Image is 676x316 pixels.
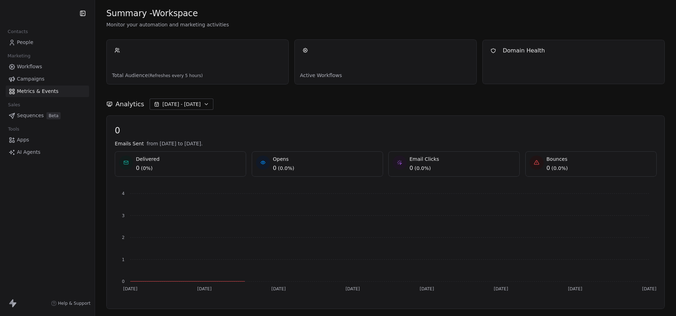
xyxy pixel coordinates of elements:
a: AI Agents [6,146,89,158]
span: Campaigns [17,75,44,83]
span: ( 0% ) [141,165,152,172]
span: ( 0.0% ) [414,165,431,172]
span: Beta [46,112,61,119]
span: Summary - Workspace [106,8,198,19]
a: Help & Support [51,301,90,306]
span: Sales [5,100,23,110]
span: (Refreshes every 5 hours) [148,73,203,78]
span: Workflows [17,63,42,70]
tspan: [DATE] [568,286,582,291]
span: Opens [273,156,294,163]
span: Marketing [5,51,33,61]
span: Monitor your automation and marketing activities [106,21,665,28]
tspan: [DATE] [494,286,508,291]
span: Sequences [17,112,44,119]
tspan: [DATE] [123,286,138,291]
tspan: 0 [122,279,125,284]
span: Help & Support [58,301,90,306]
a: Apps [6,134,89,146]
a: People [6,37,89,48]
tspan: 2 [122,235,125,240]
tspan: [DATE] [271,286,286,291]
a: Campaigns [6,73,89,85]
span: ( 0.0% ) [551,165,568,172]
span: Total Audience [112,72,283,79]
tspan: 3 [122,213,125,218]
span: from [DATE] to [DATE]. [146,140,202,147]
button: [DATE] - [DATE] [150,99,213,110]
tspan: [DATE] [420,286,434,291]
a: Workflows [6,61,89,72]
span: 0 [546,164,550,172]
span: AI Agents [17,148,40,156]
span: Delivered [136,156,159,163]
span: 0 [136,164,139,172]
span: People [17,39,33,46]
span: Tools [5,124,22,134]
tspan: [DATE] [197,286,212,291]
span: Active Workflows [300,72,471,79]
span: [DATE] - [DATE] [162,101,201,108]
span: Contacts [5,26,31,37]
span: 0 [273,164,276,172]
span: Apps [17,136,29,144]
tspan: [DATE] [642,286,657,291]
span: Analytics [115,100,144,109]
span: Domain Health [503,46,545,55]
a: SequencesBeta [6,110,89,121]
a: Metrics & Events [6,86,89,97]
span: ( 0.0% ) [278,165,294,172]
tspan: 4 [122,191,125,196]
span: Email Clicks [409,156,439,163]
tspan: 1 [122,257,125,262]
span: 0 [115,125,656,136]
span: 0 [409,164,413,172]
span: Emails Sent [115,140,144,147]
tspan: [DATE] [345,286,360,291]
span: Metrics & Events [17,88,58,95]
span: Bounces [546,156,568,163]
